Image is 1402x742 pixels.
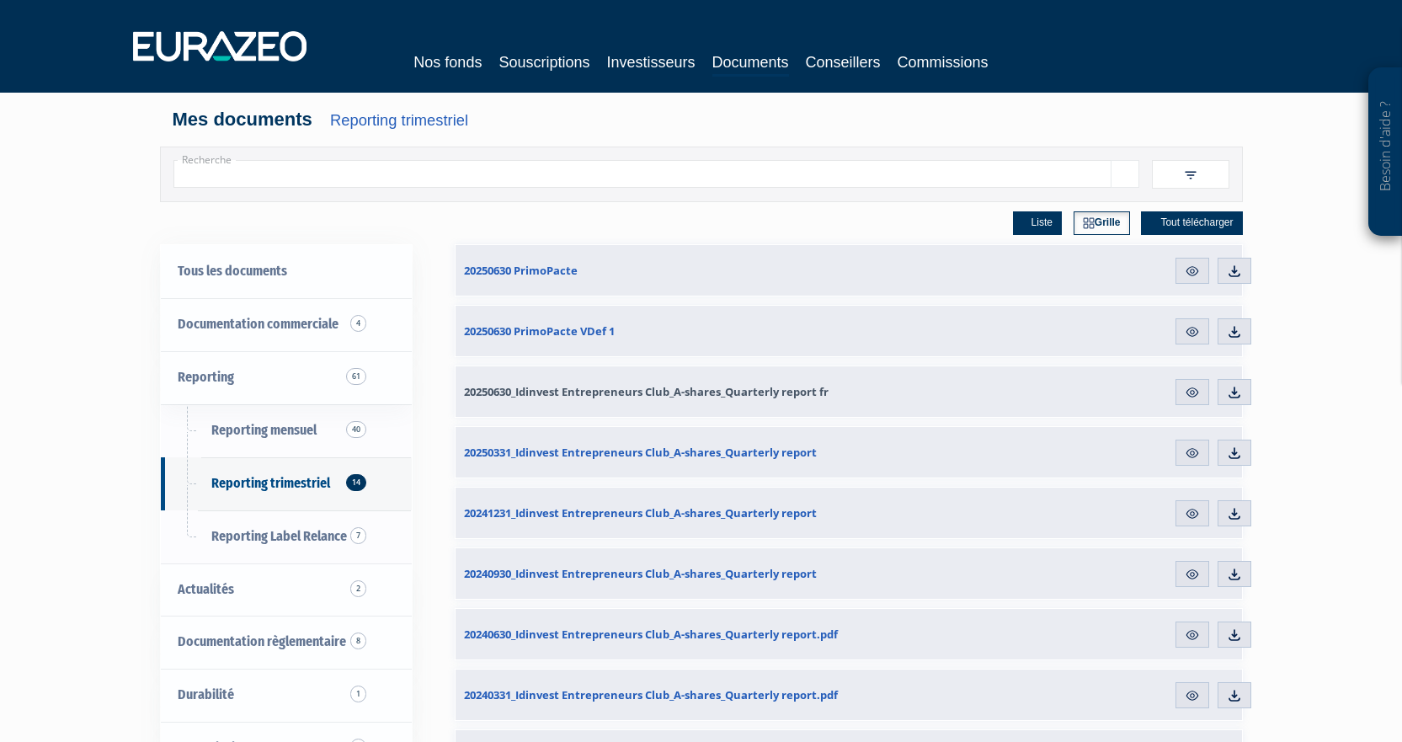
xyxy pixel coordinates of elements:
[464,566,817,581] span: 20240930_Idinvest Entrepreneurs Club_A-shares_Quarterly report
[606,51,695,74] a: Investisseurs
[178,316,339,332] span: Documentation commerciale
[456,609,951,659] a: 20240630_Idinvest Entrepreneurs Club_A-shares_Quarterly report.pdf
[464,384,829,399] span: 20250630_Idinvest Entrepreneurs Club_A-shares_Quarterly report fr
[178,369,234,385] span: Reporting
[1185,385,1200,400] img: eye.svg
[806,51,881,74] a: Conseillers
[464,263,578,278] span: 20250630 PrimoPacte
[464,323,615,339] span: 20250630 PrimoPacte VDef 1
[1185,688,1200,703] img: eye.svg
[1227,324,1242,339] img: download.svg
[456,366,951,417] a: 20250630_Idinvest Entrepreneurs Club_A-shares_Quarterly report fr
[464,627,838,642] span: 20240630_Idinvest Entrepreneurs Club_A-shares_Quarterly report.pdf
[178,686,234,702] span: Durabilité
[1185,324,1200,339] img: eye.svg
[456,306,951,356] a: 20250630 PrimoPacte VDef 1
[1185,264,1200,279] img: eye.svg
[161,669,412,722] a: Durabilité 1
[1376,77,1395,228] p: Besoin d'aide ?
[1227,446,1242,461] img: download.svg
[211,475,330,491] span: Reporting trimestriel
[161,351,412,404] a: Reporting 61
[498,51,589,74] a: Souscriptions
[712,51,789,77] a: Documents
[161,510,412,563] a: Reporting Label Relance7
[456,488,951,538] a: 20241231_Idinvest Entrepreneurs Club_A-shares_Quarterly report
[464,445,817,460] span: 20250331_Idinvest Entrepreneurs Club_A-shares_Quarterly report
[1185,567,1200,582] img: eye.svg
[1185,627,1200,643] img: eye.svg
[456,245,951,296] a: 20250630 PrimoPacte
[1227,264,1242,279] img: download.svg
[1013,211,1062,235] a: Liste
[350,527,366,544] span: 7
[161,245,412,298] a: Tous les documents
[352,315,368,332] span: 4
[413,51,482,74] a: Nos fonds
[1227,688,1242,703] img: download.svg
[464,687,838,702] span: 20240331_Idinvest Entrepreneurs Club_A-shares_Quarterly report.pdf
[898,51,989,74] a: Commissions
[161,404,412,457] a: Reporting mensuel40
[178,581,234,597] span: Actualités
[352,580,368,597] span: 2
[161,457,412,510] a: Reporting trimestriel14
[348,368,368,385] span: 61
[133,31,307,61] img: 1732889491-logotype_eurazeo_blanc_rvb.png
[173,160,1111,188] input: Recherche
[1141,211,1242,235] a: Tout télécharger
[1227,385,1242,400] img: download.svg
[352,633,368,649] span: 8
[173,109,1230,130] h4: Mes documents
[1083,217,1095,229] img: grid.svg
[211,422,317,438] span: Reporting mensuel
[1185,506,1200,521] img: eye.svg
[1227,627,1242,643] img: download.svg
[1227,506,1242,521] img: download.svg
[464,505,817,520] span: 20241231_Idinvest Entrepreneurs Club_A-shares_Quarterly report
[456,427,951,478] a: 20250331_Idinvest Entrepreneurs Club_A-shares_Quarterly report
[178,633,346,649] span: Documentation règlementaire
[456,670,951,720] a: 20240331_Idinvest Entrepreneurs Club_A-shares_Quarterly report.pdf
[1074,211,1130,235] a: Grille
[1183,168,1198,183] img: filter.svg
[456,548,951,599] a: 20240930_Idinvest Entrepreneurs Club_A-shares_Quarterly report
[211,528,347,544] span: Reporting Label Relance
[329,111,467,129] a: Reporting trimestriel
[1185,446,1200,461] img: eye.svg
[161,298,412,351] a: Documentation commerciale 4
[1227,567,1242,582] img: download.svg
[161,616,412,669] a: Documentation règlementaire 8
[346,421,366,438] span: 40
[161,563,412,617] a: Actualités 2
[346,474,366,491] span: 14
[352,686,368,702] span: 1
